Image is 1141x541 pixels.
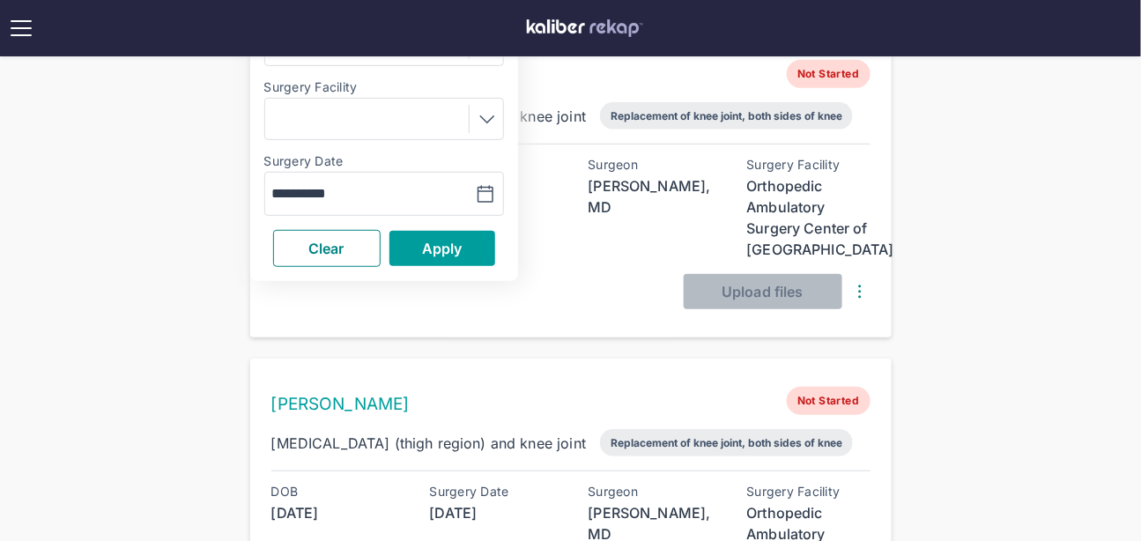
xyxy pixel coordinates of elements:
[787,60,870,88] span: Not Started
[264,154,504,168] label: Surgery Date
[589,158,712,172] div: Surgeon
[684,274,842,309] button: Upload files
[308,240,345,257] span: Clear
[271,394,410,414] a: [PERSON_NAME]
[527,19,643,37] img: kaliber labs logo
[273,230,381,267] button: Clear
[422,240,463,257] span: Apply
[787,387,870,415] span: Not Started
[271,433,587,454] div: [MEDICAL_DATA] (thigh region) and knee joint
[747,485,871,499] div: Surgery Facility
[611,436,842,449] div: Replacement of knee joint, both sides of knee
[849,281,871,302] img: DotsThreeVertical.31cb0eda.svg
[747,175,871,260] div: Orthopedic Ambulatory Surgery Center of [GEOGRAPHIC_DATA]
[589,485,712,499] div: Surgeon
[430,485,553,499] div: Surgery Date
[389,231,495,266] button: Apply
[264,80,504,94] label: Surgery Facility
[747,158,871,172] div: Surgery Facility
[611,109,842,122] div: Replacement of knee joint, both sides of knee
[589,175,712,218] div: [PERSON_NAME], MD
[722,283,803,300] span: Upload files
[430,502,553,523] div: [DATE]
[271,485,395,499] div: DOB
[7,14,35,42] img: open menu icon
[271,502,395,523] div: [DATE]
